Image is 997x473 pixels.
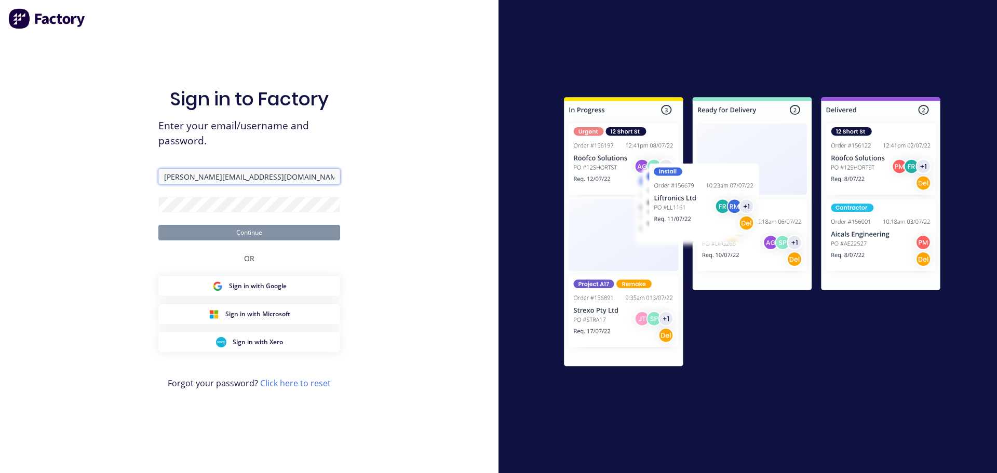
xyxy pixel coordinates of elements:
img: Google Sign in [212,281,223,291]
a: Click here to reset [260,377,331,389]
span: Enter your email/username and password. [158,118,340,148]
img: Sign in [541,76,963,391]
span: Sign in with Google [229,281,287,291]
span: Sign in with Microsoft [225,309,290,319]
img: Factory [8,8,86,29]
button: Google Sign inSign in with Google [158,276,340,296]
span: Forgot your password? [168,377,331,389]
input: Email/Username [158,169,340,184]
img: Xero Sign in [216,337,226,347]
button: Xero Sign inSign in with Xero [158,332,340,352]
button: Microsoft Sign inSign in with Microsoft [158,304,340,324]
button: Continue [158,225,340,240]
h1: Sign in to Factory [170,88,329,110]
div: OR [244,240,254,276]
span: Sign in with Xero [233,337,283,347]
img: Microsoft Sign in [209,309,219,319]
